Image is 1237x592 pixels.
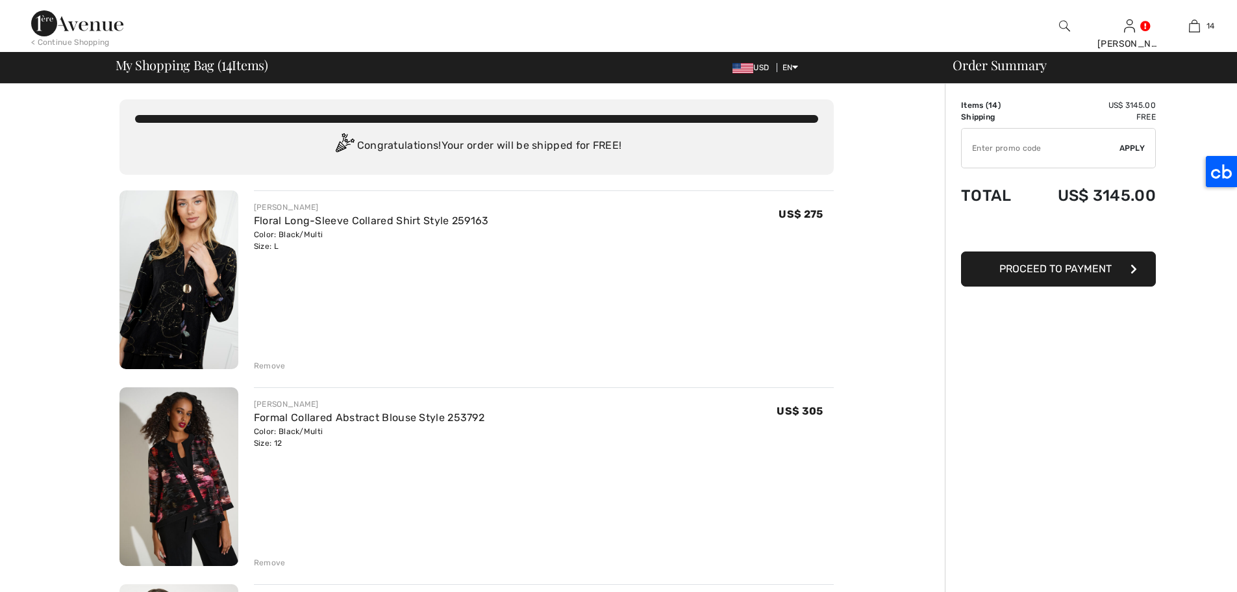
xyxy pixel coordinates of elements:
input: Promo code [962,129,1119,168]
img: Floral Long-Sleeve Collared Shirt Style 259163 [119,190,238,369]
iframe: Opens a widget where you can find more information [1154,553,1224,586]
img: Congratulation2.svg [331,133,357,159]
span: Proceed to Payment [999,263,1112,275]
div: Remove [254,360,286,372]
div: Remove [254,557,286,569]
div: [PERSON_NAME] [254,201,489,213]
div: Congratulations! Your order will be shipped for FREE! [135,133,818,159]
span: US$ 305 [777,405,823,417]
td: Total [961,174,1027,218]
span: My Shopping Bag ( Items) [116,58,269,71]
div: [PERSON_NAME] [1097,37,1161,51]
img: search the website [1059,18,1070,34]
td: US$ 3145.00 [1027,99,1156,111]
a: Sign In [1124,19,1135,32]
span: US$ 275 [779,208,823,220]
div: Order Summary [937,58,1229,71]
td: Shipping [961,111,1027,123]
img: Formal Collared Abstract Blouse Style 253792 [119,387,238,566]
iframe: PayPal-paypal [961,218,1156,247]
img: US Dollar [732,63,753,73]
span: 14 [988,101,998,110]
span: USD [732,63,774,72]
td: US$ 3145.00 [1027,174,1156,218]
span: EN [782,63,799,72]
td: Items ( ) [961,99,1027,111]
a: 14 [1162,18,1226,34]
span: 14 [1206,20,1215,32]
img: My Info [1124,18,1135,34]
div: < Continue Shopping [31,36,110,48]
img: 1ère Avenue [31,10,123,36]
span: Apply [1119,142,1145,154]
div: Color: Black/Multi Size: L [254,229,489,252]
a: Formal Collared Abstract Blouse Style 253792 [254,411,484,424]
img: My Bag [1189,18,1200,34]
button: Proceed to Payment [961,251,1156,287]
div: Color: Black/Multi Size: 12 [254,426,484,449]
span: 14 [221,55,232,72]
div: [PERSON_NAME] [254,398,484,410]
a: Floral Long-Sleeve Collared Shirt Style 259163 [254,214,489,227]
td: Free [1027,111,1156,123]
